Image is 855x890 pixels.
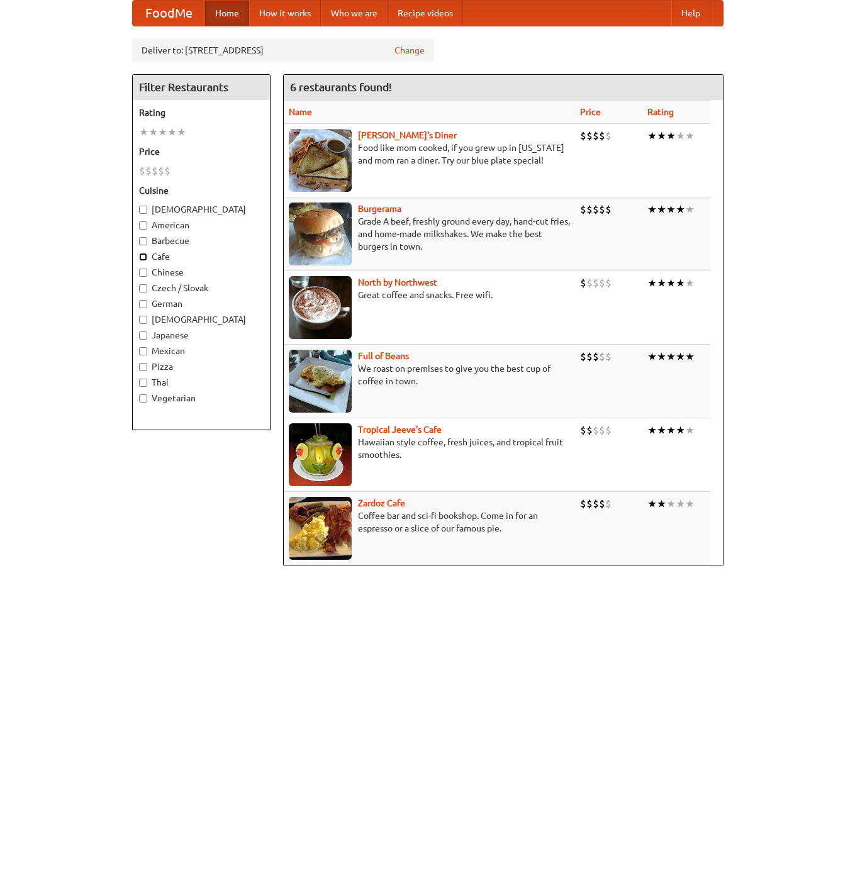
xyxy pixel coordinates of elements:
[139,345,264,357] label: Mexican
[139,379,147,387] input: Thai
[358,130,457,140] a: [PERSON_NAME]'s Diner
[657,129,666,143] li: ★
[148,125,158,139] li: ★
[586,129,593,143] li: $
[139,392,264,404] label: Vegetarian
[139,164,145,178] li: $
[177,125,186,139] li: ★
[586,423,593,437] li: $
[676,423,685,437] li: ★
[394,44,425,57] a: Change
[132,39,434,62] div: Deliver to: [STREET_ADDRESS]
[289,289,570,301] p: Great coffee and snacks. Free wifi.
[289,423,352,486] img: jeeves.jpg
[647,423,657,437] li: ★
[685,129,695,143] li: ★
[139,221,147,230] input: American
[139,125,148,139] li: ★
[676,129,685,143] li: ★
[139,300,147,308] input: German
[647,350,657,364] li: ★
[586,497,593,511] li: $
[289,203,352,265] img: burgerama.jpg
[586,203,593,216] li: $
[139,219,264,231] label: American
[580,129,586,143] li: $
[593,423,599,437] li: $
[249,1,321,26] a: How it works
[205,1,249,26] a: Home
[685,423,695,437] li: ★
[605,203,612,216] li: $
[599,497,605,511] li: $
[593,497,599,511] li: $
[290,81,392,93] ng-pluralize: 6 restaurants found!
[599,350,605,364] li: $
[676,203,685,216] li: ★
[289,107,312,117] a: Name
[580,107,601,117] a: Price
[605,497,612,511] li: $
[605,350,612,364] li: $
[647,203,657,216] li: ★
[139,360,264,373] label: Pizza
[599,203,605,216] li: $
[167,125,177,139] li: ★
[599,129,605,143] li: $
[580,423,586,437] li: $
[358,351,409,361] b: Full of Beans
[599,423,605,437] li: $
[145,164,152,178] li: $
[657,497,666,511] li: ★
[139,145,264,158] h5: Price
[580,350,586,364] li: $
[139,313,264,326] label: [DEMOGRAPHIC_DATA]
[358,425,442,435] a: Tropical Jeeve's Cafe
[139,329,264,342] label: Japanese
[657,276,666,290] li: ★
[139,298,264,310] label: German
[593,276,599,290] li: $
[139,347,147,355] input: Mexican
[358,498,405,508] a: Zardoz Cafe
[676,276,685,290] li: ★
[666,423,676,437] li: ★
[289,142,570,167] p: Food like mom cooked, if you grew up in [US_STATE] and mom ran a diner. Try our blue plate special!
[666,129,676,143] li: ★
[289,276,352,339] img: north.jpg
[289,497,352,560] img: zardoz.jpg
[647,129,657,143] li: ★
[139,237,147,245] input: Barbecue
[647,107,674,117] a: Rating
[593,129,599,143] li: $
[133,1,205,26] a: FoodMe
[586,350,593,364] li: $
[593,350,599,364] li: $
[358,277,437,287] a: North by Northwest
[605,129,612,143] li: $
[685,350,695,364] li: ★
[647,276,657,290] li: ★
[586,276,593,290] li: $
[289,362,570,387] p: We roast on premises to give you the best cup of coffee in town.
[358,204,401,214] b: Burgerama
[388,1,463,26] a: Recipe videos
[139,206,147,214] input: [DEMOGRAPHIC_DATA]
[152,164,158,178] li: $
[139,266,264,279] label: Chinese
[139,376,264,389] label: Thai
[666,497,676,511] li: ★
[676,497,685,511] li: ★
[580,203,586,216] li: $
[666,350,676,364] li: ★
[599,276,605,290] li: $
[289,350,352,413] img: beans.jpg
[666,276,676,290] li: ★
[139,235,264,247] label: Barbecue
[685,497,695,511] li: ★
[139,316,147,324] input: [DEMOGRAPHIC_DATA]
